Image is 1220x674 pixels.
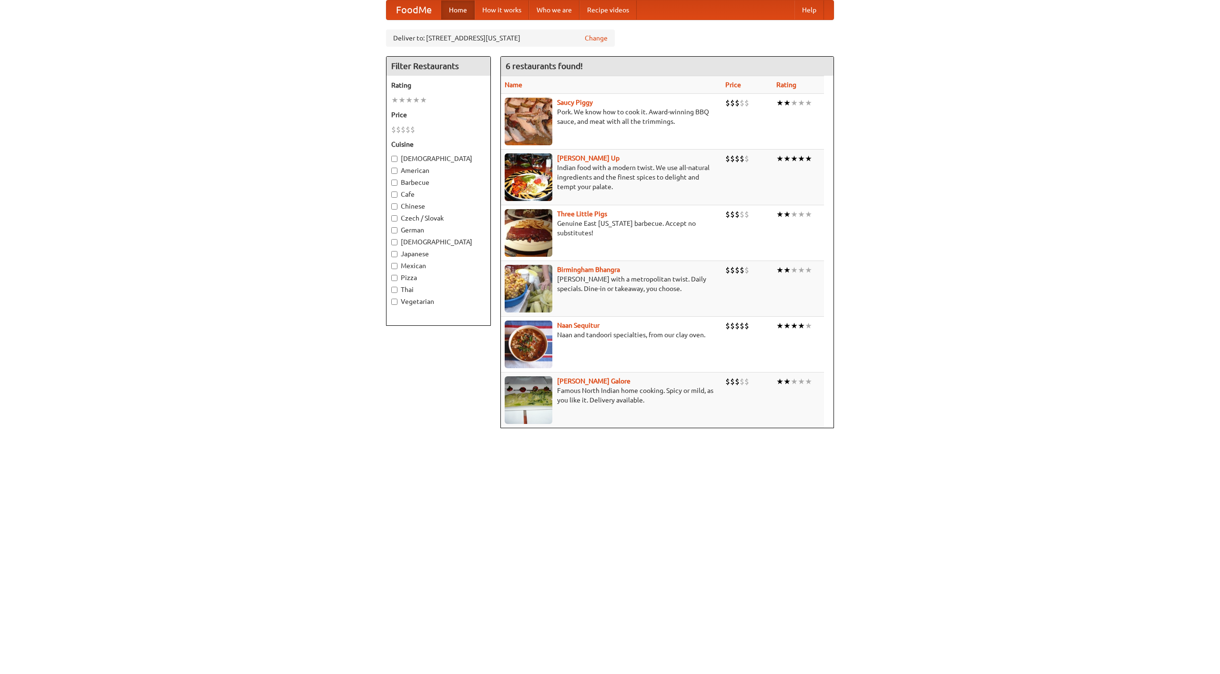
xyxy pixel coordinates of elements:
[805,98,812,108] li: ★
[391,239,397,245] input: [DEMOGRAPHIC_DATA]
[744,98,749,108] li: $
[391,95,398,105] li: ★
[557,322,600,329] a: Naan Sequitur
[783,153,791,164] li: ★
[730,265,735,275] li: $
[505,219,718,238] p: Genuine East [US_STATE] barbecue. Accept no substitutes!
[505,209,552,257] img: littlepigs.jpg
[776,153,783,164] li: ★
[391,275,397,281] input: Pizza
[406,95,413,105] li: ★
[391,140,486,149] h5: Cuisine
[744,321,749,331] li: $
[401,124,406,135] li: $
[740,265,744,275] li: $
[725,209,730,220] li: $
[398,95,406,105] li: ★
[791,321,798,331] li: ★
[798,265,805,275] li: ★
[406,124,410,135] li: $
[740,321,744,331] li: $
[744,265,749,275] li: $
[391,263,397,269] input: Mexican
[391,154,486,163] label: [DEMOGRAPHIC_DATA]
[776,209,783,220] li: ★
[391,261,486,271] label: Mexican
[798,98,805,108] li: ★
[798,209,805,220] li: ★
[805,321,812,331] li: ★
[776,81,796,89] a: Rating
[725,153,730,164] li: $
[776,321,783,331] li: ★
[735,265,740,275] li: $
[730,321,735,331] li: $
[441,0,475,20] a: Home
[391,299,397,305] input: Vegetarian
[585,33,608,43] a: Change
[776,98,783,108] li: ★
[730,376,735,387] li: $
[798,321,805,331] li: ★
[805,153,812,164] li: ★
[391,201,486,211] label: Chinese
[391,237,486,247] label: [DEMOGRAPHIC_DATA]
[391,227,397,233] input: German
[391,225,486,235] label: German
[776,265,783,275] li: ★
[557,266,620,273] a: Birmingham Bhangra
[505,376,552,424] img: currygalore.jpg
[557,154,620,162] b: [PERSON_NAME] Up
[805,209,812,220] li: ★
[391,110,486,120] h5: Price
[783,321,791,331] li: ★
[505,321,552,368] img: naansequitur.jpg
[776,376,783,387] li: ★
[791,265,798,275] li: ★
[791,153,798,164] li: ★
[579,0,637,20] a: Recipe videos
[740,153,744,164] li: $
[391,124,396,135] li: $
[783,265,791,275] li: ★
[505,330,718,340] p: Naan and tandoori specialties, from our clay oven.
[391,297,486,306] label: Vegetarian
[557,210,607,218] a: Three Little Pigs
[783,98,791,108] li: ★
[725,81,741,89] a: Price
[505,386,718,405] p: Famous North Indian home cooking. Spicy or mild, as you like it. Delivery available.
[735,321,740,331] li: $
[391,249,486,259] label: Japanese
[410,124,415,135] li: $
[529,0,579,20] a: Who we are
[735,376,740,387] li: $
[391,287,397,293] input: Thai
[505,107,718,126] p: Pork. We know how to cook it. Award-winning BBQ sauce, and meat with all the trimmings.
[505,274,718,293] p: [PERSON_NAME] with a metropolitan twist. Daily specials. Dine-in or takeaway, you choose.
[386,0,441,20] a: FoodMe
[725,265,730,275] li: $
[391,178,486,187] label: Barbecue
[557,377,630,385] a: [PERSON_NAME] Galore
[798,153,805,164] li: ★
[391,251,397,257] input: Japanese
[386,57,490,76] h4: Filter Restaurants
[557,99,593,106] a: Saucy Piggy
[740,209,744,220] li: $
[725,98,730,108] li: $
[735,209,740,220] li: $
[744,153,749,164] li: $
[391,285,486,294] label: Thai
[506,61,583,70] ng-pluralize: 6 restaurants found!
[730,153,735,164] li: $
[475,0,529,20] a: How it works
[791,209,798,220] li: ★
[420,95,427,105] li: ★
[391,191,397,198] input: Cafe
[783,376,791,387] li: ★
[744,376,749,387] li: $
[744,209,749,220] li: $
[730,209,735,220] li: $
